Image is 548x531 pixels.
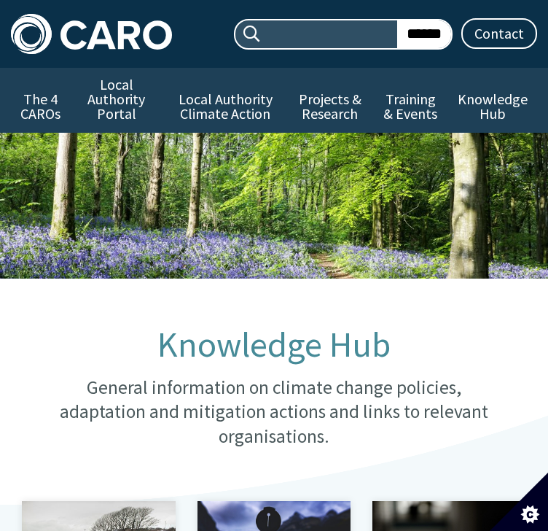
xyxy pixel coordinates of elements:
a: Training & Events [372,82,448,133]
button: Set cookie preferences [490,473,548,531]
p: General information on climate change policies, adaptation and mitigation actions and links to re... [57,376,492,449]
a: Local Authority Portal [70,68,163,133]
img: Caro logo [11,14,172,54]
a: Projects & Research [288,82,372,133]
a: Contact [461,18,537,49]
a: Knowledge Hub [448,82,537,133]
a: Local Authority Climate Action [163,82,288,133]
h1: Knowledge Hub [57,325,492,364]
a: The 4 CAROs [11,82,70,133]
